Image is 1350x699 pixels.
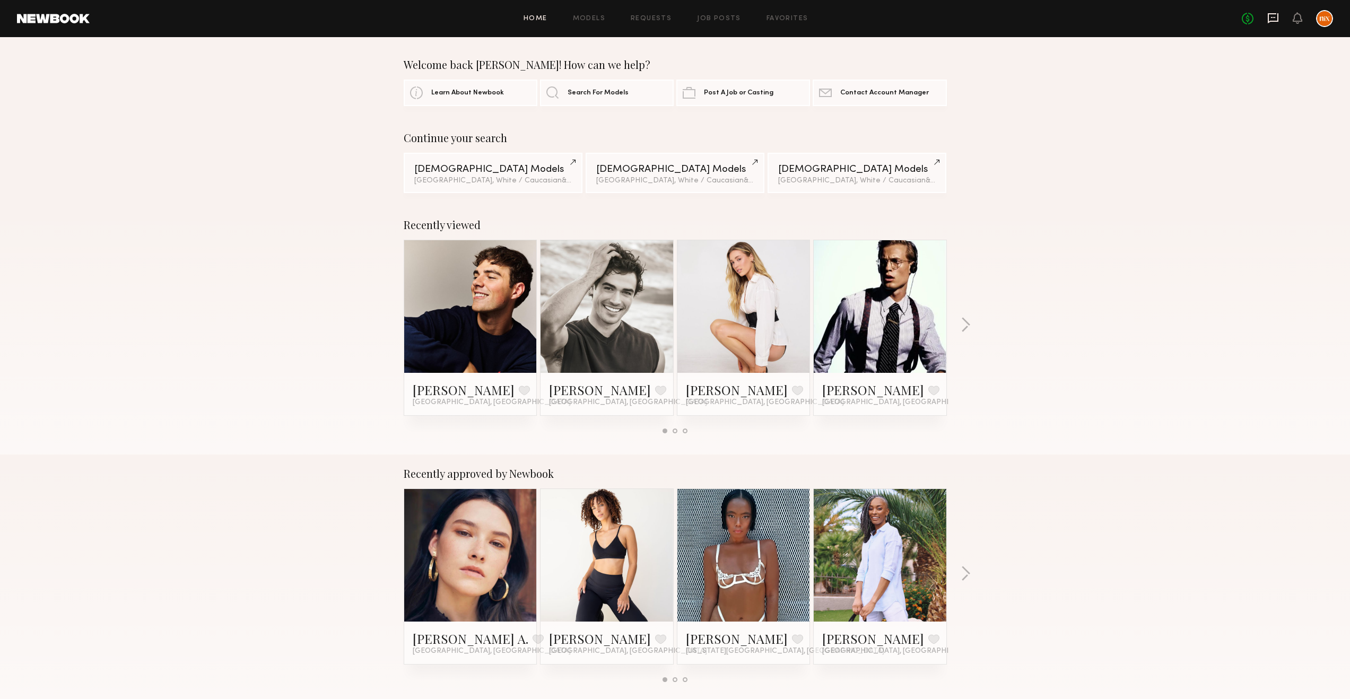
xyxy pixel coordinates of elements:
[778,164,936,174] div: [DEMOGRAPHIC_DATA] Models
[549,630,651,647] a: [PERSON_NAME]
[404,219,947,231] div: Recently viewed
[822,647,980,656] span: [GEOGRAPHIC_DATA], [GEOGRAPHIC_DATA]
[404,80,537,106] a: Learn About Newbook
[549,647,707,656] span: [GEOGRAPHIC_DATA], [GEOGRAPHIC_DATA]
[822,398,980,407] span: [GEOGRAPHIC_DATA], [GEOGRAPHIC_DATA]
[568,90,629,97] span: Search For Models
[768,153,946,193] a: [DEMOGRAPHIC_DATA] Models[GEOGRAPHIC_DATA], White / Caucasian&1other filter
[822,630,924,647] a: [PERSON_NAME]
[596,177,754,185] div: [GEOGRAPHIC_DATA], White / Caucasian
[744,177,795,184] span: & 2 other filter s
[404,153,582,193] a: [DEMOGRAPHIC_DATA] Models[GEOGRAPHIC_DATA], White / Caucasian&2other filters
[840,90,929,97] span: Contact Account Manager
[704,90,773,97] span: Post A Job or Casting
[524,15,547,22] a: Home
[686,647,884,656] span: [US_STATE][GEOGRAPHIC_DATA], [GEOGRAPHIC_DATA]
[676,80,810,106] a: Post A Job or Casting
[404,58,947,71] div: Welcome back [PERSON_NAME]! How can we help?
[778,177,936,185] div: [GEOGRAPHIC_DATA], White / Caucasian
[562,177,613,184] span: & 2 other filter s
[686,630,788,647] a: [PERSON_NAME]
[414,164,572,174] div: [DEMOGRAPHIC_DATA] Models
[813,80,946,106] a: Contact Account Manager
[631,15,672,22] a: Requests
[549,398,707,407] span: [GEOGRAPHIC_DATA], [GEOGRAPHIC_DATA]
[686,398,844,407] span: [GEOGRAPHIC_DATA], [GEOGRAPHIC_DATA]
[586,153,764,193] a: [DEMOGRAPHIC_DATA] Models[GEOGRAPHIC_DATA], White / Caucasian&2other filters
[573,15,605,22] a: Models
[414,177,572,185] div: [GEOGRAPHIC_DATA], White / Caucasian
[431,90,504,97] span: Learn About Newbook
[404,132,947,144] div: Continue your search
[413,398,571,407] span: [GEOGRAPHIC_DATA], [GEOGRAPHIC_DATA]
[926,177,971,184] span: & 1 other filter
[413,647,571,656] span: [GEOGRAPHIC_DATA], [GEOGRAPHIC_DATA]
[822,381,924,398] a: [PERSON_NAME]
[697,15,741,22] a: Job Posts
[596,164,754,174] div: [DEMOGRAPHIC_DATA] Models
[549,381,651,398] a: [PERSON_NAME]
[404,467,947,480] div: Recently approved by Newbook
[540,80,674,106] a: Search For Models
[686,381,788,398] a: [PERSON_NAME]
[413,630,528,647] a: [PERSON_NAME] A.
[767,15,808,22] a: Favorites
[413,381,515,398] a: [PERSON_NAME]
